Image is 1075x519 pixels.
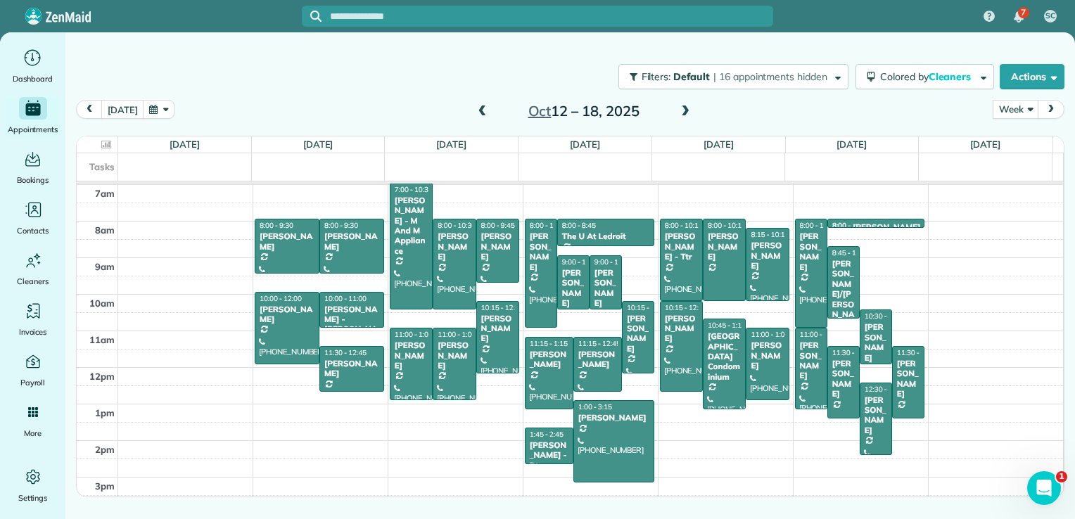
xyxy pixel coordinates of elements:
[6,198,60,238] a: Contacts
[751,230,789,239] span: 8:15 - 10:15
[578,350,618,370] div: [PERSON_NAME]
[481,231,515,262] div: [PERSON_NAME]
[496,103,672,119] h2: 12 – 18, 2025
[259,231,315,252] div: [PERSON_NAME]
[394,196,428,256] div: [PERSON_NAME] - M And M Appliance
[437,231,471,262] div: [PERSON_NAME]
[750,340,784,371] div: [PERSON_NAME]
[18,491,48,505] span: Settings
[24,426,42,440] span: More
[95,444,115,455] span: 2pm
[704,139,734,150] a: [DATE]
[310,11,322,22] svg: Focus search
[6,249,60,288] a: Cleaners
[970,139,1000,150] a: [DATE]
[529,231,553,272] div: [PERSON_NAME]
[570,139,600,150] a: [DATE]
[529,440,569,481] div: [PERSON_NAME] - Btn Systems
[578,402,612,411] span: 1:00 - 3:15
[436,139,466,150] a: [DATE]
[853,222,921,232] div: [PERSON_NAME]
[13,72,53,86] span: Dashboard
[618,64,848,89] button: Filters: Default | 16 appointments hidden
[303,139,333,150] a: [DATE]
[17,173,49,187] span: Bookings
[6,300,60,339] a: Invoices
[395,330,433,339] span: 11:00 - 1:00
[1004,1,1033,32] div: 7 unread notifications
[664,231,699,262] div: [PERSON_NAME] - Ttr
[665,303,707,312] span: 10:15 - 12:45
[481,303,523,312] span: 10:15 - 12:15
[707,331,742,382] div: [GEOGRAPHIC_DATA] Condominium
[864,395,888,436] div: [PERSON_NAME]
[89,371,115,382] span: 12pm
[394,340,428,371] div: [PERSON_NAME]
[880,70,976,83] span: Colored by
[832,359,855,399] div: [PERSON_NAME]
[19,325,47,339] span: Invoices
[713,70,827,83] span: | 16 appointments hidden
[1021,7,1026,18] span: 7
[1000,64,1064,89] button: Actions
[20,376,46,390] span: Payroll
[324,294,367,303] span: 10:00 - 11:00
[438,221,476,230] span: 8:00 - 10:30
[708,221,746,230] span: 8:00 - 10:15
[1027,471,1061,505] iframe: Intercom live chat
[751,330,789,339] span: 11:00 - 1:00
[832,248,870,257] span: 8:45 - 10:45
[395,185,433,194] span: 7:00 - 10:30
[6,350,60,390] a: Payroll
[260,294,302,303] span: 10:00 - 12:00
[101,100,144,119] button: [DATE]
[594,257,632,267] span: 9:00 - 10:30
[170,139,200,150] a: [DATE]
[259,305,315,325] div: [PERSON_NAME]
[95,224,115,236] span: 8am
[76,100,103,119] button: prev
[561,231,650,241] div: The U At Ledroit
[707,231,742,262] div: [PERSON_NAME]
[95,188,115,199] span: 7am
[324,231,380,252] div: [PERSON_NAME]
[800,221,838,230] span: 8:00 - 11:00
[837,139,867,150] a: [DATE]
[864,322,888,363] div: [PERSON_NAME]
[481,221,515,230] span: 8:00 - 9:45
[611,64,848,89] a: Filters: Default | 16 appointments hidden
[865,385,903,394] span: 12:30 - 2:30
[562,257,600,267] span: 9:00 - 10:30
[929,70,974,83] span: Cleaners
[6,148,60,187] a: Bookings
[438,330,476,339] span: 11:00 - 1:00
[6,97,60,136] a: Appointments
[642,70,671,83] span: Filters:
[530,221,568,230] span: 8:00 - 11:00
[89,334,115,345] span: 11am
[664,314,699,344] div: [PERSON_NAME]
[17,224,49,238] span: Contacts
[665,221,703,230] span: 8:00 - 10:15
[896,359,920,399] div: [PERSON_NAME]
[6,466,60,505] a: Settings
[578,413,650,423] div: [PERSON_NAME]
[855,64,994,89] button: Colored byCleaners
[708,321,746,330] span: 10:45 - 1:15
[799,340,823,381] div: [PERSON_NAME]
[993,100,1038,119] button: Week
[865,312,907,321] span: 10:30 - 12:00
[530,430,564,439] span: 1:45 - 2:45
[437,340,471,371] div: [PERSON_NAME]
[799,231,823,272] div: [PERSON_NAME]
[302,11,322,22] button: Focus search
[750,241,784,271] div: [PERSON_NAME]
[627,303,669,312] span: 10:15 - 12:15
[6,46,60,86] a: Dashboard
[481,314,515,344] div: [PERSON_NAME]
[95,261,115,272] span: 9am
[897,348,935,357] span: 11:30 - 1:30
[260,221,293,230] span: 8:00 - 9:30
[1056,471,1067,482] span: 1
[800,330,838,339] span: 11:00 - 1:15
